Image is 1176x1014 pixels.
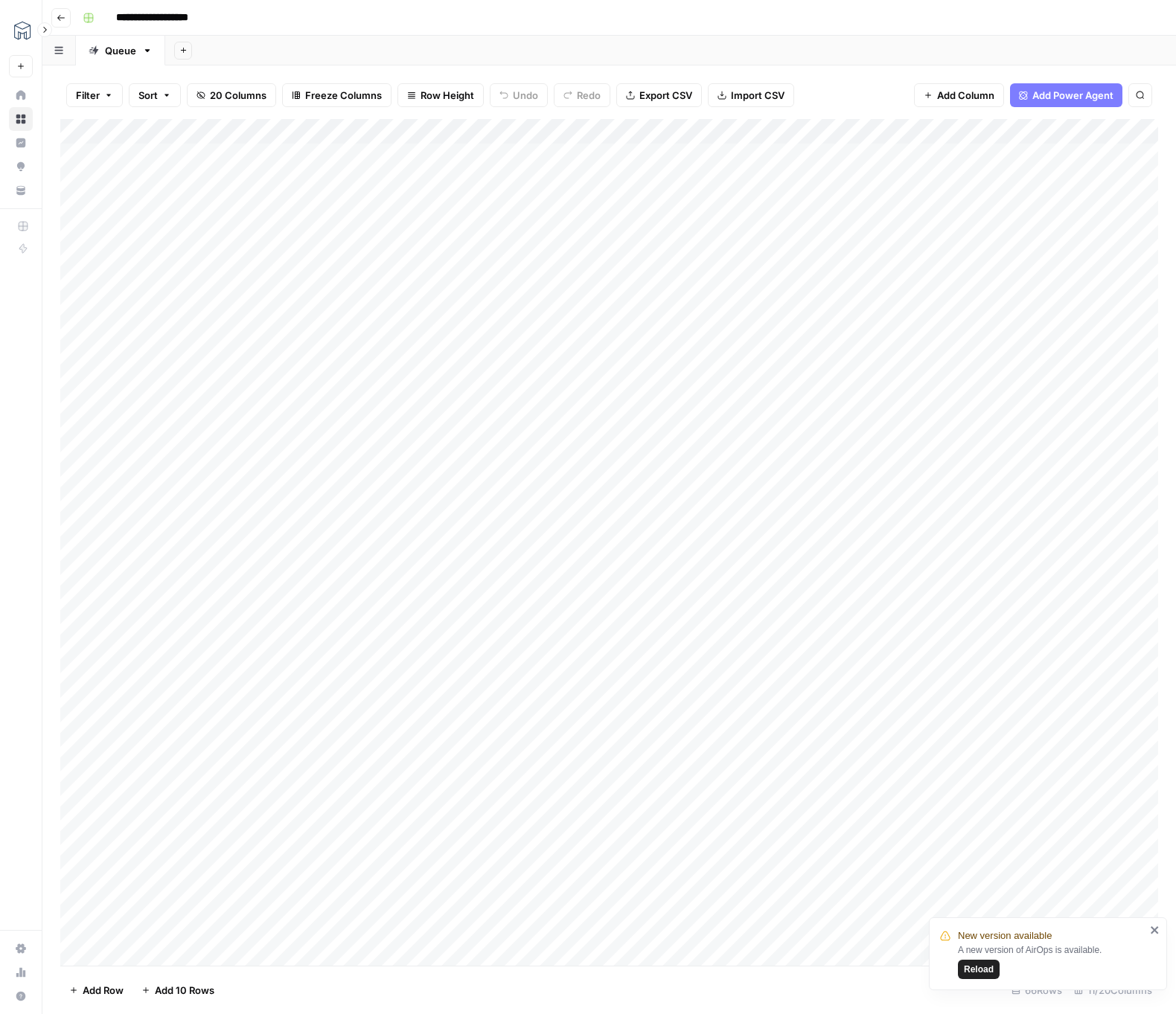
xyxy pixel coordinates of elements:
button: Redo [554,83,610,107]
a: Your Data [9,179,33,202]
span: New version available [958,928,1052,943]
a: Settings [9,937,33,960]
div: 11/20 Columns [1068,978,1158,1002]
button: 20 Columns [187,83,276,107]
span: Freeze Columns [305,88,382,103]
span: Import CSV [731,88,784,103]
button: Freeze Columns [282,83,392,107]
a: Insights [9,131,33,155]
button: close [1150,924,1160,936]
button: Row Height [397,83,484,107]
span: Reload [964,963,994,976]
button: Reload [958,960,1000,979]
span: Add 10 Rows [155,983,214,998]
button: Add Row [60,978,132,1002]
div: Queue [105,43,136,58]
span: Add Power Agent [1032,88,1113,103]
button: Undo [490,83,548,107]
span: Undo [513,88,538,103]
span: Filter [76,88,100,103]
span: Export CSV [639,88,692,103]
span: Add Row [83,983,124,998]
button: Workspace: MESA [9,12,33,49]
button: Add Column [914,83,1004,107]
button: Export CSV [616,83,702,107]
button: Add Power Agent [1010,83,1122,107]
button: Filter [66,83,123,107]
span: Redo [577,88,601,103]
a: Queue [76,36,165,65]
button: Add 10 Rows [132,978,223,1002]
a: Usage [9,960,33,984]
button: Import CSV [708,83,794,107]
span: 20 Columns [210,88,266,103]
img: MESA Logo [9,17,36,44]
div: A new version of AirOps is available. [958,943,1145,979]
span: Row Height [421,88,474,103]
a: Browse [9,107,33,131]
div: 66 Rows [1006,978,1068,1002]
button: Sort [129,83,181,107]
button: Help + Support [9,984,33,1008]
span: Sort [138,88,158,103]
a: Home [9,83,33,107]
a: Opportunities [9,155,33,179]
span: Add Column [937,88,994,103]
